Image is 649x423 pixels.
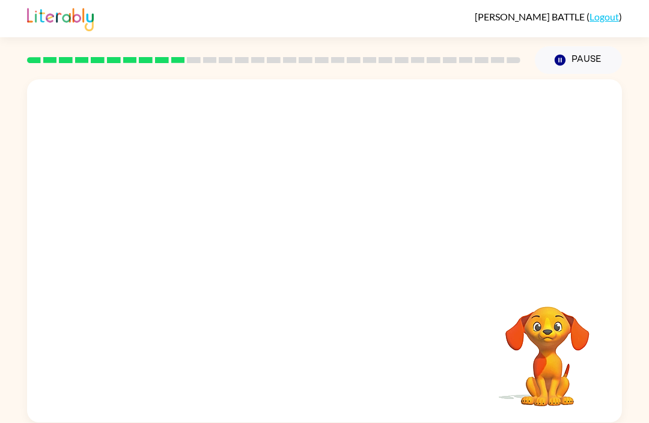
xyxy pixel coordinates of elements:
span: [PERSON_NAME] BATTLE [475,11,587,22]
div: ( ) [475,11,622,22]
img: Literably [27,5,94,31]
a: Logout [590,11,619,22]
video: Your browser must support playing .mp4 files to use Literably. Please try using another browser. [487,288,608,408]
button: Pause [535,46,622,74]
